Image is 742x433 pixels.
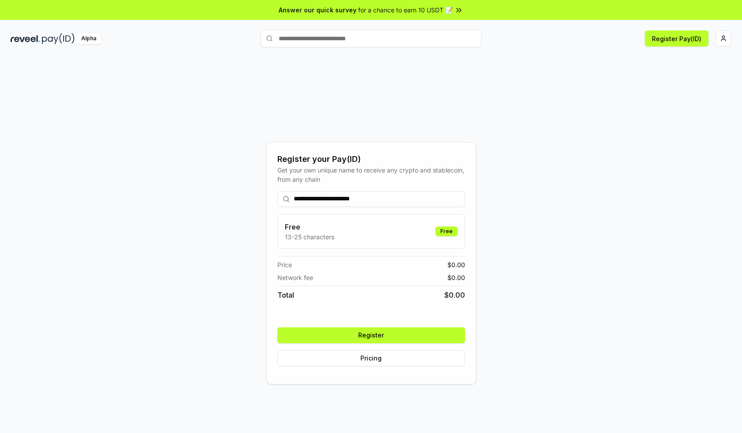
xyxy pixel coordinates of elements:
div: Alpha [76,33,101,44]
div: Register your Pay(ID) [277,153,465,165]
div: Free [435,226,458,236]
button: Pricing [277,350,465,366]
div: Get your own unique name to receive any crypto and stablecoin, from any chain [277,165,465,184]
span: $ 0.00 [447,260,465,269]
span: for a chance to earn 10 USDT 📝 [358,5,453,15]
span: Network fee [277,273,313,282]
span: $ 0.00 [444,290,465,300]
h3: Free [285,222,334,232]
button: Register Pay(ID) [645,31,708,46]
span: Answer our quick survey [279,5,356,15]
img: reveel_dark [11,33,40,44]
img: pay_id [42,33,75,44]
button: Register [277,327,465,343]
p: 13-25 characters [285,232,334,241]
span: Price [277,260,292,269]
span: $ 0.00 [447,273,465,282]
span: Total [277,290,294,300]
